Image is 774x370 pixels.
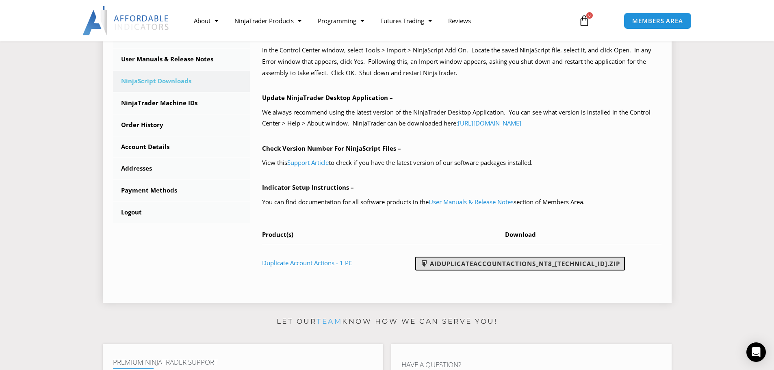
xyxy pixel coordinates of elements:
a: User Manuals & Release Notes [113,49,250,70]
nav: Menu [186,11,569,30]
p: We always recommend using the latest version of the NinjaTrader Desktop Application. You can see ... [262,107,661,130]
b: Indicator Setup Instructions – [262,183,354,191]
img: LogoAI | Affordable Indicators – NinjaTrader [82,6,170,35]
a: NinjaTrader Products [226,11,310,30]
a: Order History [113,115,250,136]
h4: Have A Question? [401,361,661,369]
p: Let our know how we can serve you! [103,315,672,328]
a: NinjaTrader Machine IDs [113,93,250,114]
a: AIDuplicateAccountActions_NT8_[TECHNICAL_ID].zip [415,257,625,270]
h4: Premium NinjaTrader Support [113,358,373,366]
a: Reviews [440,11,479,30]
b: Update NinjaTrader Desktop Application – [262,93,393,102]
span: MEMBERS AREA [632,18,683,24]
a: Payment Methods [113,180,250,201]
a: Addresses [113,158,250,179]
p: In the Control Center window, select Tools > Import > NinjaScript Add-On. Locate the saved NinjaS... [262,45,661,79]
span: Product(s) [262,230,293,238]
a: MEMBERS AREA [624,13,692,29]
p: You can find documentation for all software products in the section of Members Area. [262,197,661,208]
a: 0 [566,9,602,32]
a: team [317,317,342,325]
a: Support Article [287,158,329,167]
span: Download [505,230,536,238]
a: NinjaScript Downloads [113,71,250,92]
a: Duplicate Account Actions - 1 PC [262,259,352,267]
b: Check Version Number For NinjaScript Files – [262,144,401,152]
div: Open Intercom Messenger [746,342,766,362]
a: About [186,11,226,30]
a: Futures Trading [372,11,440,30]
span: 0 [586,12,593,19]
a: Logout [113,202,250,223]
nav: Account pages [113,27,250,223]
a: Account Details [113,136,250,158]
p: View this to check if you have the latest version of our software packages installed. [262,157,661,169]
a: Programming [310,11,372,30]
a: [URL][DOMAIN_NAME] [458,119,521,127]
a: User Manuals & Release Notes [429,198,514,206]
